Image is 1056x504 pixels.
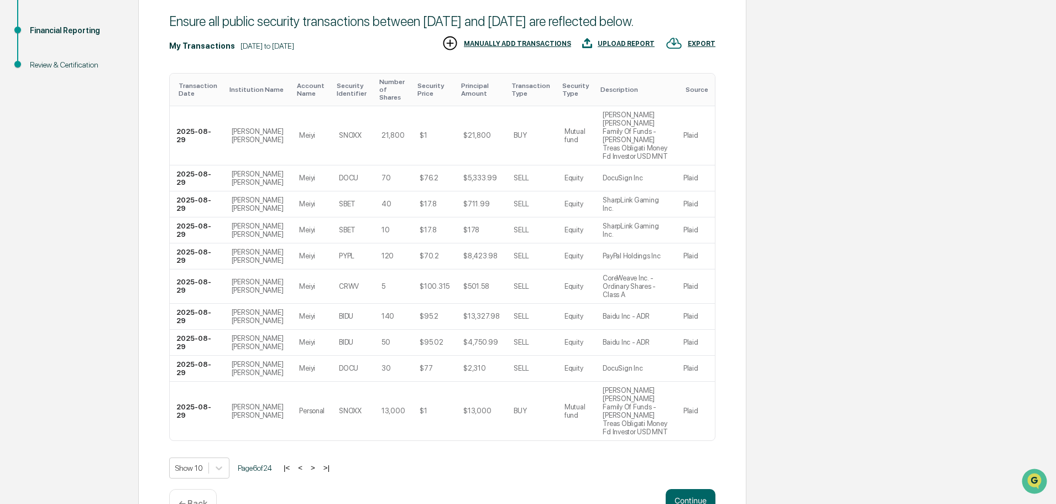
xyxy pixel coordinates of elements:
div: Toggle SortBy [179,82,221,97]
div: EXPORT [688,40,715,48]
button: < [295,463,306,472]
div: 13,000 [381,407,405,415]
button: |< [280,463,293,472]
td: Plaid [677,269,715,304]
div: Toggle SortBy [511,82,553,97]
div: UPLOAD REPORT [598,40,655,48]
td: Plaid [677,304,715,330]
div: 50 [381,338,390,346]
div: SELL [514,174,529,182]
div: 40 [381,200,391,208]
div: SharpLink Gaming Inc. [603,196,670,212]
span: Data Lookup [22,160,70,172]
button: > [307,463,318,472]
div: $501.58 [463,282,489,290]
div: Review & Certification [30,59,121,71]
img: MANUALLY ADD TRANSACTIONS [442,35,458,51]
td: Meiyi [292,330,332,356]
div: [DATE] to [DATE] [241,41,294,50]
div: [PERSON_NAME] [PERSON_NAME] [232,170,286,186]
div: Toggle SortBy [297,82,328,97]
div: Toggle SortBy [379,78,409,101]
td: Plaid [677,330,715,356]
div: SBET [339,226,356,234]
div: Mutual fund [564,403,590,419]
div: Toggle SortBy [686,86,710,93]
div: $77 [420,364,432,372]
div: SharpLink Gaming Inc. [603,222,670,238]
div: SELL [514,312,529,320]
div: $13,327.98 [463,312,499,320]
td: Meiyi [292,106,332,165]
div: Baidu Inc - ADR [603,338,649,346]
td: 2025-08-29 [170,382,225,440]
div: Toggle SortBy [461,82,503,97]
td: Meiyi [292,243,332,269]
div: $4,750.99 [463,338,498,346]
div: SELL [514,338,529,346]
div: $1 [420,407,427,415]
div: Toggle SortBy [417,82,452,97]
td: Plaid [677,106,715,165]
div: 5 [381,282,385,290]
div: $76.2 [420,174,438,182]
div: $2,310 [463,364,485,372]
div: $178 [463,226,479,234]
td: 2025-08-29 [170,191,225,217]
div: $21,800 [463,131,490,139]
div: $95.02 [420,338,443,346]
td: Meiyi [292,304,332,330]
div: SBET [339,200,356,208]
div: 140 [381,312,394,320]
td: 2025-08-29 [170,269,225,304]
div: 🔎 [11,162,20,170]
div: $100.315 [420,282,449,290]
div: SELL [514,226,529,234]
div: 120 [381,252,394,260]
td: Meiyi [292,165,332,191]
td: Plaid [677,243,715,269]
td: Meiyi [292,217,332,243]
div: Financial Reporting [30,25,121,37]
button: Start new chat [188,88,201,101]
div: [PERSON_NAME] [PERSON_NAME] [232,222,286,238]
td: Plaid [677,217,715,243]
div: $8,423.98 [463,252,498,260]
span: Preclearance [22,139,71,150]
button: >| [320,463,333,472]
span: Page 6 of 24 [238,464,272,472]
div: SELL [514,200,529,208]
td: 2025-08-29 [170,217,225,243]
div: 🗄️ [80,141,89,149]
div: $17.8 [420,226,437,234]
div: [PERSON_NAME] [PERSON_NAME] [232,278,286,294]
div: CoreWeave Inc. - Ordinary Shares - Class A [603,274,670,299]
a: Powered byPylon [78,187,134,196]
td: 2025-08-29 [170,356,225,382]
div: Equity [564,282,583,290]
div: DocuSign Inc [603,364,642,372]
div: Mutual fund [564,127,590,144]
p: How can we help? [11,23,201,41]
div: PYPL [339,252,354,260]
div: DocuSign Inc [603,174,642,182]
div: DOCU [339,174,358,182]
div: SNOXX [339,407,362,415]
img: 1746055101610-c473b297-6a78-478c-a979-82029cc54cd1 [11,85,31,105]
div: $711.99 [463,200,489,208]
iframe: Open customer support [1021,467,1050,497]
div: Equity [564,174,583,182]
td: Meiyi [292,191,332,217]
div: SELL [514,252,529,260]
div: 30 [381,364,390,372]
div: $17.8 [420,200,437,208]
div: Equity [564,200,583,208]
div: [PERSON_NAME] [PERSON_NAME] [232,334,286,351]
td: Plaid [677,356,715,382]
td: Meiyi [292,356,332,382]
div: BUY [514,407,526,415]
td: 2025-08-29 [170,165,225,191]
div: [PERSON_NAME] [PERSON_NAME] [232,360,286,377]
div: We're available if you need us! [38,96,140,105]
div: $13,000 [463,407,491,415]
